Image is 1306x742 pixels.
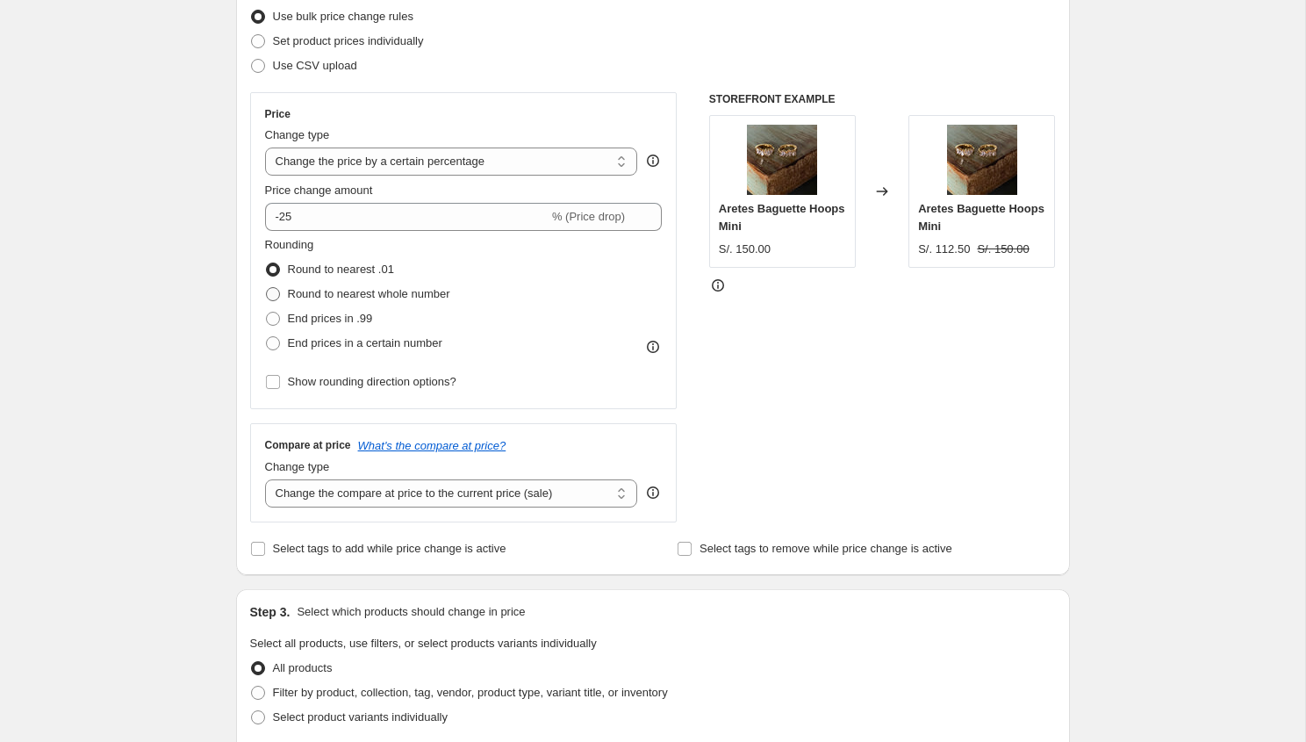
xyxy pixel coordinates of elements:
span: Aretes Baguette Hoops Mini [918,202,1044,233]
div: help [644,152,662,169]
span: Select tags to add while price change is active [273,542,506,555]
span: Show rounding direction options? [288,375,456,388]
span: Price change amount [265,184,373,197]
div: S/. 112.50 [918,241,970,258]
h3: Compare at price [265,438,351,452]
h2: Step 3. [250,603,291,621]
div: help [644,484,662,501]
strike: S/. 150.00 [977,241,1029,258]
div: S/. 150.00 [719,241,771,258]
img: aretes-baguette-hoops-mini-1-scaled_80x.jpg [947,125,1017,195]
span: End prices in .99 [288,312,373,325]
span: Use CSV upload [273,59,357,72]
span: Rounding [265,238,314,251]
span: Round to nearest whole number [288,287,450,300]
span: Use bulk price change rules [273,10,413,23]
span: Select tags to remove while price change is active [700,542,952,555]
span: Aretes Baguette Hoops Mini [719,202,845,233]
span: Select product variants individually [273,710,448,724]
p: Select which products should change in price [297,603,525,621]
span: End prices in a certain number [288,336,442,349]
span: Change type [265,128,330,141]
h6: STOREFRONT EXAMPLE [709,92,1056,106]
h3: Price [265,107,291,121]
span: % (Price drop) [552,210,625,223]
img: aretes-baguette-hoops-mini-1-scaled_80x.jpg [747,125,817,195]
span: Change type [265,460,330,473]
span: Set product prices individually [273,34,424,47]
span: Filter by product, collection, tag, vendor, product type, variant title, or inventory [273,686,668,699]
span: Select all products, use filters, or select products variants individually [250,637,597,650]
span: Round to nearest .01 [288,263,394,276]
button: What's the compare at price? [358,439,506,452]
input: -15 [265,203,549,231]
span: All products [273,661,333,674]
